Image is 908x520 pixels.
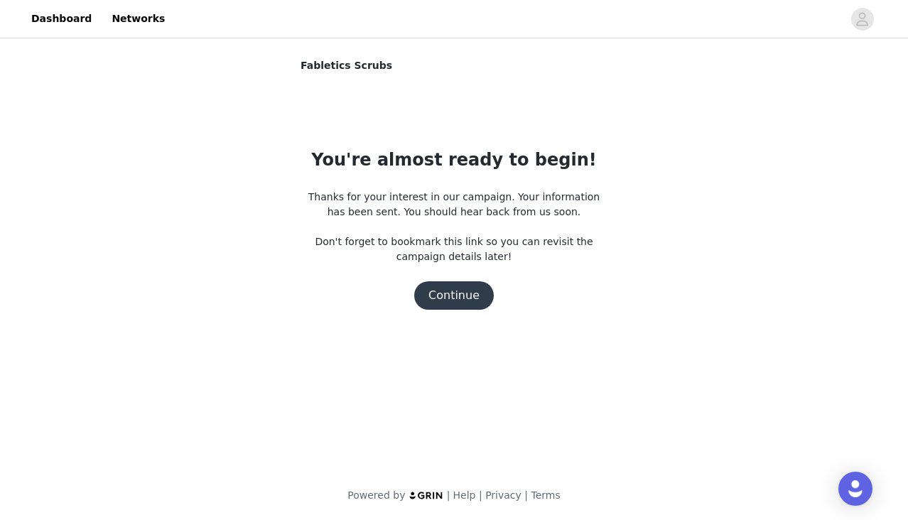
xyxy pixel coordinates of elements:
[301,190,607,264] p: Thanks for your interest in our campaign. Your information has been sent. You should hear back fr...
[103,3,173,35] a: Networks
[531,489,560,501] a: Terms
[855,8,869,31] div: avatar
[347,489,405,501] span: Powered by
[409,491,444,500] img: logo
[479,489,482,501] span: |
[838,472,872,506] div: Open Intercom Messenger
[453,489,476,501] a: Help
[414,281,494,310] button: Continue
[485,489,521,501] a: Privacy
[447,489,450,501] span: |
[301,58,392,73] span: Fabletics Scrubs
[524,489,528,501] span: |
[311,147,596,173] h1: You're almost ready to begin!
[23,3,100,35] a: Dashboard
